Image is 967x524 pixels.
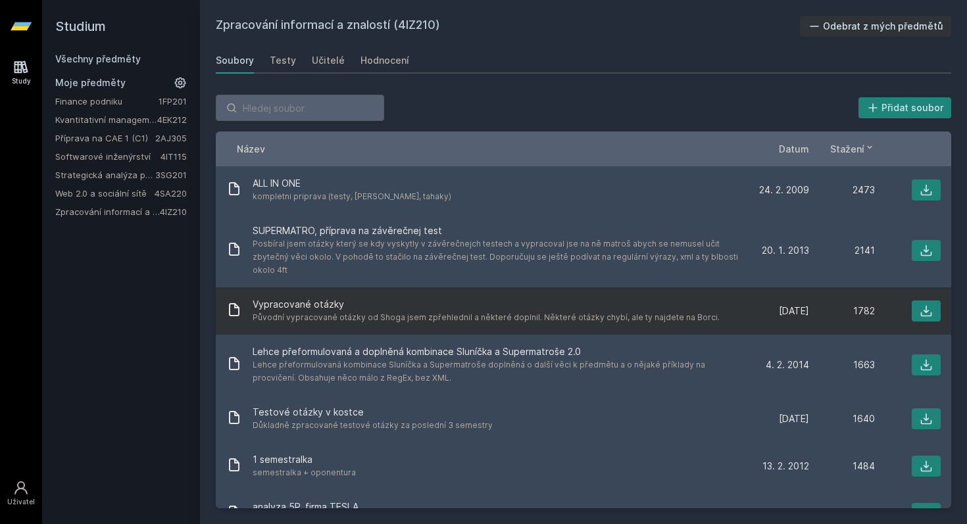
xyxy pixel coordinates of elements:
[830,142,864,156] span: Stažení
[55,168,155,181] a: Strategická analýza pro informatiky a statistiky
[55,95,159,108] a: Finance podniku
[155,188,187,199] a: 4SA220
[161,151,187,162] a: 4IT115
[157,114,187,125] a: 4EK212
[270,47,296,74] a: Testy
[253,177,451,190] span: ALL IN ONE
[55,150,161,163] a: Softwarové inženýrství
[830,142,875,156] button: Stažení
[55,76,126,89] span: Moje předměty
[253,345,738,358] span: Lehce přeformulovaná a doplněná kombinace Sluníčka a Supermatroše 2.0
[360,54,409,67] div: Hodnocení
[253,406,493,419] span: Testové otázky v kostce
[160,206,187,217] a: 4IZ210
[809,358,875,371] div: 1663
[312,47,345,74] a: Učitelé
[779,142,809,156] button: Datum
[312,54,345,67] div: Učitelé
[759,183,809,197] span: 24. 2. 2009
[779,412,809,425] span: [DATE]
[216,47,254,74] a: Soubory
[762,460,809,473] span: 13. 2. 2012
[779,507,809,520] span: [DATE]
[809,244,875,257] div: 2141
[766,358,809,371] span: 4. 2. 2014
[155,133,187,143] a: 2AJ305
[55,53,141,64] a: Všechny předměty
[55,113,157,126] a: Kvantitativní management
[216,95,384,121] input: Hledej soubor
[253,190,451,203] span: kompletni priprava (testy, [PERSON_NAME], tahaky)
[12,76,31,86] div: Study
[253,453,356,466] span: 1 semestralka
[159,96,187,107] a: 1FP201
[216,54,254,67] div: Soubory
[55,131,155,145] a: Příprava na CAE 1 (C1)
[809,183,875,197] div: 2473
[253,358,738,385] span: Lehce přeformulovaná kombinace Sluníčka a Supermatroše doplněná o další věci k předmětu a o nějak...
[3,473,39,513] a: Uživatel
[55,187,155,200] a: Web 2.0 a sociální sítě
[253,500,511,513] span: analyza 5P, firma TESLA
[809,304,875,318] div: 1782
[253,224,738,237] span: SUPERMATRO, příprava na závěrečnej test
[800,16,952,37] button: Odebrat z mých předmětů
[809,412,875,425] div: 1640
[762,244,809,257] span: 20. 1. 2013
[237,142,265,156] button: Název
[270,54,296,67] div: Testy
[253,298,720,311] span: Vypracované otázky
[360,47,409,74] a: Hodnocení
[216,16,800,37] h2: Zpracování informací a znalostí (4IZ210)
[3,53,39,93] a: Study
[809,507,875,520] div: 1476
[7,497,35,507] div: Uživatel
[779,304,809,318] span: [DATE]
[858,97,952,118] button: Přidat soubor
[253,419,493,432] span: Důkladně zpracované testové otázky za poslední 3 semestry
[55,205,160,218] a: Zpracování informací a znalostí
[253,237,738,277] span: Posbíral jsem otázky který se kdy vyskytly v závěrečnejch testech a vypracoval jse na ně matroš a...
[253,466,356,479] span: semestralka + oponentura
[253,311,720,324] span: Původní vypracované otázky od Shoga jsem zpřehlednil a některé doplnil. Některé otázky chybí, ale...
[809,460,875,473] div: 1484
[155,170,187,180] a: 3SG201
